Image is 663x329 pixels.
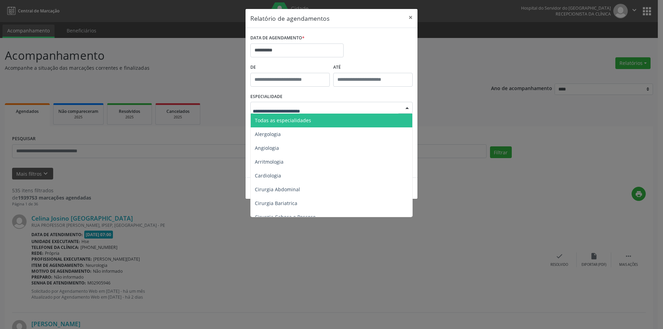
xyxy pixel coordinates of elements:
[255,117,311,124] span: Todas as especialidades
[250,33,305,43] label: DATA DE AGENDAMENTO
[255,172,281,179] span: Cardiologia
[250,62,330,73] label: De
[333,62,413,73] label: ATÉ
[255,131,281,137] span: Alergologia
[404,9,417,26] button: Close
[255,186,300,193] span: Cirurgia Abdominal
[250,91,282,102] label: ESPECIALIDADE
[255,145,279,151] span: Angiologia
[255,158,284,165] span: Arritmologia
[250,14,329,23] h5: Relatório de agendamentos
[255,200,297,206] span: Cirurgia Bariatrica
[255,214,316,220] span: Cirurgia Cabeça e Pescoço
